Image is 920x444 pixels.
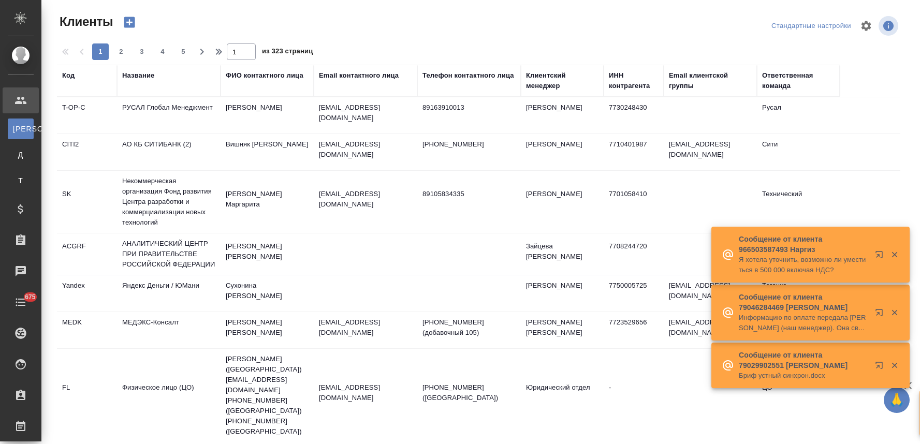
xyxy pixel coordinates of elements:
[221,236,314,272] td: [PERSON_NAME] [PERSON_NAME]
[117,275,221,312] td: Яндекс Деньги / ЮМани
[319,102,412,123] p: [EMAIL_ADDRESS][DOMAIN_NAME]
[221,134,314,170] td: Вишняк [PERSON_NAME]
[117,97,221,134] td: РУСАЛ Глобал Менеджмент
[422,382,516,403] p: [PHONE_NUMBER] ([GEOGRAPHIC_DATA])
[757,184,840,220] td: Технический
[57,134,117,170] td: CITI2
[884,361,905,370] button: Закрыть
[521,97,604,134] td: [PERSON_NAME]
[739,313,868,333] p: Информацию по оплате передала [PERSON_NAME] (наш менеджер). Она свяжется с вами для урегулировани...
[884,250,905,259] button: Закрыть
[117,171,221,233] td: Некоммерческая организация Фонд развития Центра разработки и коммерциализации новых технологий
[422,189,516,199] p: 89105834335
[422,317,516,338] p: [PHONE_NUMBER] (добавочный 105)
[869,355,894,380] button: Открыть в новой вкладке
[521,377,604,413] td: Юридический отдел
[57,97,117,134] td: T-OP-C
[604,97,664,134] td: 7730248430
[521,312,604,348] td: [PERSON_NAME] [PERSON_NAME]
[739,255,868,275] p: Я хотела уточнить, возможно ли уместиться в 500 000 включая НДС?
[319,382,412,403] p: [EMAIL_ADDRESS][DOMAIN_NAME]
[521,134,604,170] td: [PERSON_NAME]
[134,43,150,60] button: 3
[526,70,598,91] div: Клиентский менеджер
[669,70,752,91] div: Email клиентской группы
[113,43,129,60] button: 2
[13,150,28,160] span: Д
[113,47,129,57] span: 2
[262,45,313,60] span: из 323 страниц
[604,275,664,312] td: 7750005725
[319,189,412,210] p: [EMAIL_ADDRESS][DOMAIN_NAME]
[604,236,664,272] td: 7708244720
[609,70,659,91] div: ИНН контрагента
[757,134,840,170] td: Сити
[604,377,664,413] td: -
[117,13,142,31] button: Создать
[521,236,604,272] td: Зайцева [PERSON_NAME]
[319,70,399,81] div: Email контактного лица
[769,18,854,34] div: split button
[422,139,516,150] p: [PHONE_NUMBER]
[757,97,840,134] td: Русал
[319,317,412,338] p: [EMAIL_ADDRESS][DOMAIN_NAME]
[884,308,905,317] button: Закрыть
[879,16,900,36] span: Посмотреть информацию
[319,139,412,160] p: [EMAIL_ADDRESS][DOMAIN_NAME]
[664,275,757,312] td: [EMAIL_ADDRESS][DOMAIN_NAME]
[869,302,894,327] button: Открыть в новой вкладке
[869,244,894,269] button: Открыть в новой вкладке
[57,13,113,30] span: Клиенты
[521,275,604,312] td: [PERSON_NAME]
[117,233,221,275] td: АНАЛИТИЧЕСКИЙ ЦЕНТР ПРИ ПРАВИТЕЛЬСТВЕ РОССИЙСКОЙ ФЕДЕРАЦИИ
[57,377,117,413] td: FL
[422,102,516,113] p: 89163910013
[739,371,868,381] p: Бриф устный синхрон.docx
[57,275,117,312] td: Yandex
[13,175,28,186] span: Т
[422,70,514,81] div: Телефон контактного лица
[57,184,117,220] td: SK
[57,236,117,272] td: ACGRF
[521,184,604,220] td: [PERSON_NAME]
[604,184,664,220] td: 7701058410
[19,292,42,302] span: 675
[175,43,192,60] button: 5
[221,275,314,312] td: Сухонина [PERSON_NAME]
[57,312,117,348] td: MEDK
[221,97,314,134] td: [PERSON_NAME]
[739,292,868,313] p: Сообщение от клиента 79046284469 [PERSON_NAME]
[134,47,150,57] span: 3
[664,312,757,348] td: [EMAIL_ADDRESS][DOMAIN_NAME]
[604,134,664,170] td: 7710401987
[8,144,34,165] a: Д
[117,377,221,413] td: Физическое лицо (ЦО)
[8,119,34,139] a: [PERSON_NAME]
[3,289,39,315] a: 675
[122,70,154,81] div: Название
[221,312,314,348] td: [PERSON_NAME] [PERSON_NAME]
[739,234,868,255] p: Сообщение от клиента 966503587493 Наргиз
[739,350,868,371] p: Сообщение от клиента 79029902551 [PERSON_NAME]
[854,13,879,38] span: Настроить таблицу
[117,134,221,170] td: АО КБ СИТИБАНК (2)
[175,47,192,57] span: 5
[221,184,314,220] td: [PERSON_NAME] Маргарита
[154,47,171,57] span: 4
[221,349,314,442] td: [PERSON_NAME] ([GEOGRAPHIC_DATA]) [EMAIL_ADDRESS][DOMAIN_NAME] [PHONE_NUMBER] ([GEOGRAPHIC_DATA])...
[117,312,221,348] td: МЕДЭКС-Консалт
[664,134,757,170] td: [EMAIL_ADDRESS][DOMAIN_NAME]
[8,170,34,191] a: Т
[226,70,303,81] div: ФИО контактного лица
[154,43,171,60] button: 4
[604,312,664,348] td: 7723529656
[62,70,75,81] div: Код
[13,124,28,134] span: [PERSON_NAME]
[762,70,835,91] div: Ответственная команда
